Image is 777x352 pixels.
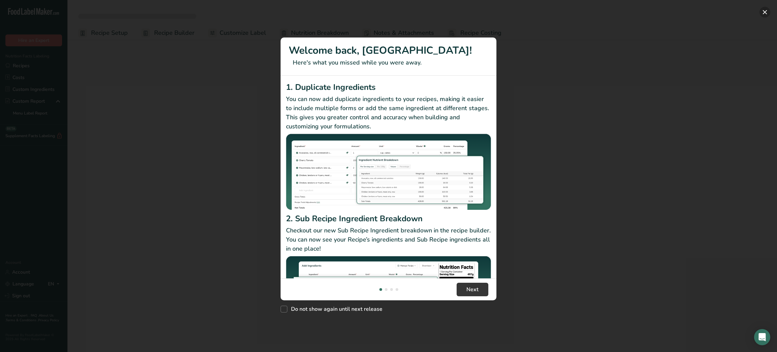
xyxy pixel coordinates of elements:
h1: Welcome back, [GEOGRAPHIC_DATA]! [289,43,488,58]
h2: 1. Duplicate Ingredients [286,81,491,93]
div: Open Intercom Messenger [754,329,770,345]
p: Here's what you missed while you were away. [289,58,488,67]
span: Next [466,285,479,294]
button: Next [457,283,488,296]
h2: 2. Sub Recipe Ingredient Breakdown [286,212,491,225]
p: You can now add duplicate ingredients to your recipes, making it easier to include multiple forms... [286,95,491,131]
p: Checkout our new Sub Recipe Ingredient breakdown in the recipe builder. You can now see your Reci... [286,226,491,253]
img: Duplicate Ingredients [286,134,491,210]
img: Sub Recipe Ingredient Breakdown [286,256,491,333]
span: Do not show again until next release [287,306,382,312]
